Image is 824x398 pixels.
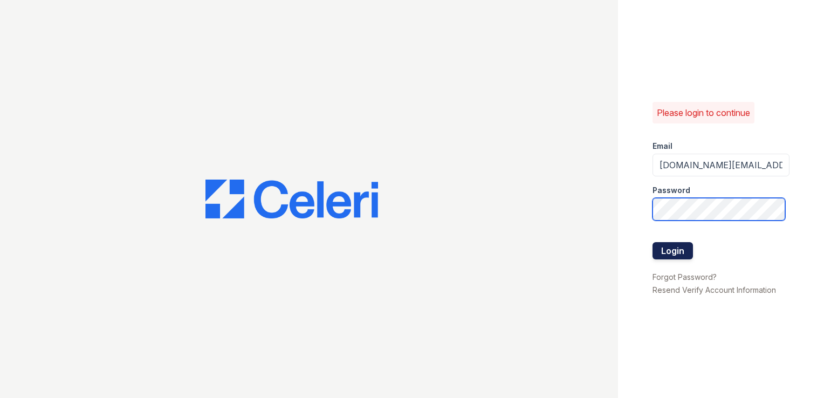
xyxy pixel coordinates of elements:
p: Please login to continue [657,106,750,119]
img: CE_Logo_Blue-a8612792a0a2168367f1c8372b55b34899dd931a85d93a1a3d3e32e68fde9ad4.png [205,180,378,218]
button: Login [653,242,693,259]
label: Password [653,185,690,196]
label: Email [653,141,672,152]
a: Forgot Password? [653,272,717,282]
a: Resend Verify Account Information [653,285,776,294]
